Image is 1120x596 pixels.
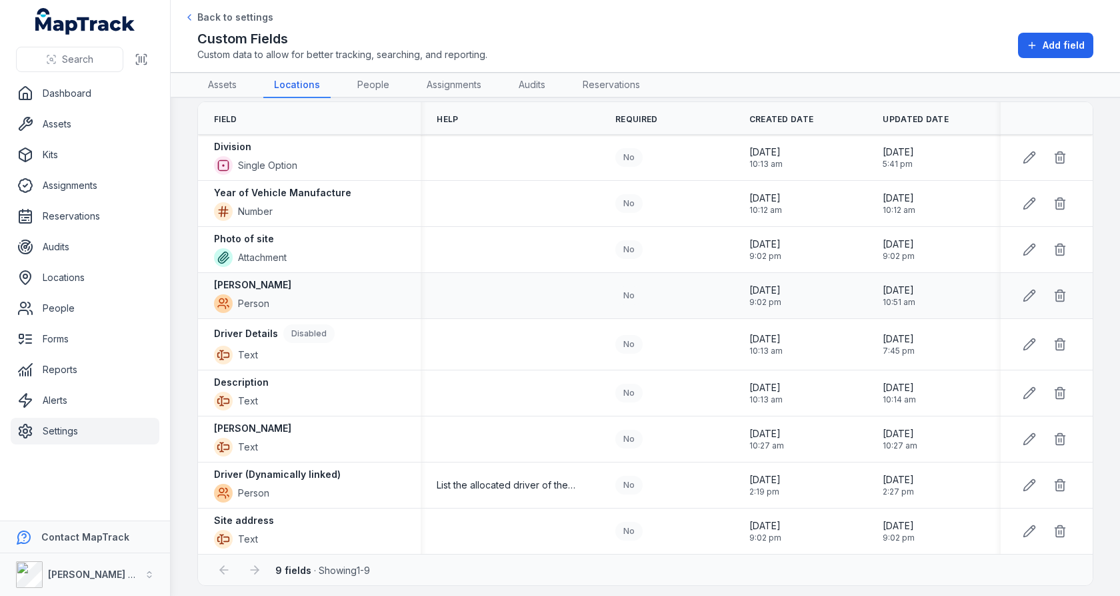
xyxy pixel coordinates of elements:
[238,533,258,546] span: Text
[238,487,269,500] span: Person
[214,468,341,481] strong: Driver (Dynamically linked)
[1043,39,1085,52] span: Add field
[883,192,915,205] span: [DATE]
[749,427,784,451] time: 15/08/2025, 10:27:43 am
[749,440,784,451] span: 10:27 am
[883,533,915,543] span: 9:02 pm
[883,297,915,308] span: 10:51 am
[11,264,159,291] a: Locations
[883,284,915,297] span: [DATE]
[883,427,917,440] span: [DATE]
[883,427,917,451] time: 15/08/2025, 10:27:43 am
[749,427,784,440] span: [DATE]
[615,476,643,495] div: No
[347,73,400,98] a: People
[615,114,657,125] span: Required
[883,192,915,216] time: 15/08/2025, 10:12:51 am
[749,297,781,308] span: 9:02 pm
[35,8,135,35] a: MapTrack
[11,111,159,137] a: Assets
[749,346,783,356] span: 10:13 am
[749,205,782,216] span: 10:12 am
[749,533,781,543] span: 9:02 pm
[238,394,258,408] span: Text
[437,114,458,125] span: Help
[883,440,917,451] span: 10:27 am
[749,192,782,205] span: [DATE]
[883,238,915,262] time: 11/11/2024, 9:02:59 pm
[238,205,273,218] span: Number
[238,251,287,264] span: Attachment
[883,159,914,170] span: 5:41 pm
[275,565,370,576] span: · Showing 1 - 9
[883,145,914,170] time: 26/08/2025, 5:41:45 pm
[749,114,814,125] span: Created Date
[615,522,643,541] div: No
[41,531,129,543] strong: Contact MapTrack
[283,324,335,343] div: Disabled
[749,159,783,170] span: 10:13 am
[883,238,915,251] span: [DATE]
[749,487,781,497] span: 2:19 pm
[749,473,781,487] span: [DATE]
[749,145,783,159] span: [DATE]
[16,47,123,72] button: Search
[197,73,247,98] a: Assets
[615,286,643,305] div: No
[11,234,159,260] a: Audits
[508,73,556,98] a: Audits
[214,114,237,125] span: Field
[214,422,291,435] strong: [PERSON_NAME]
[883,145,914,159] span: [DATE]
[749,238,781,251] span: [DATE]
[437,479,575,492] span: List the allocated driver of the vehicle
[214,376,269,389] strong: Description
[197,48,487,61] span: Custom data to allow for better tracking, searching, and reporting.
[883,284,915,308] time: 12/11/2024, 10:51:46 am
[11,295,159,322] a: People
[883,332,915,356] time: 26/08/2025, 7:45:44 pm
[416,73,492,98] a: Assignments
[883,381,916,405] time: 15/08/2025, 10:14:27 am
[214,514,274,527] strong: Site address
[11,418,159,444] a: Settings
[883,473,914,497] time: 18/08/2025, 2:27:46 pm
[572,73,651,98] a: Reservations
[883,251,915,262] span: 9:02 pm
[11,80,159,107] a: Dashboard
[749,381,783,394] span: [DATE]
[749,145,783,170] time: 15/08/2025, 10:13:54 am
[197,11,273,24] span: Back to settings
[749,381,783,405] time: 15/08/2025, 10:13:17 am
[749,251,781,262] span: 9:02 pm
[883,394,916,405] span: 10:14 am
[749,238,781,262] time: 11/11/2024, 9:02:59 pm
[275,565,311,576] strong: 9 fields
[11,203,159,230] a: Reservations
[11,387,159,414] a: Alerts
[184,11,273,24] a: Back to settings
[749,332,783,346] span: [DATE]
[238,297,269,310] span: Person
[238,348,258,362] span: Text
[214,327,278,340] strong: Driver Details
[263,73,331,98] a: Locations
[615,430,643,449] div: No
[214,186,351,200] strong: Year of Vehicle Manufacture
[883,332,915,346] span: [DATE]
[238,159,297,172] span: Single Option
[214,232,274,246] strong: Photo of site
[749,192,782,216] time: 15/08/2025, 10:12:51 am
[749,473,781,497] time: 18/08/2025, 2:19:57 pm
[749,284,781,308] time: 11/11/2024, 9:02:17 pm
[48,569,141,580] strong: [PERSON_NAME] Air
[749,519,781,543] time: 11/11/2024, 9:02:33 pm
[883,346,915,356] span: 7:45 pm
[11,356,159,383] a: Reports
[238,440,258,454] span: Text
[615,194,643,213] div: No
[749,519,781,533] span: [DATE]
[883,487,914,497] span: 2:27 pm
[883,519,915,533] span: [DATE]
[11,141,159,168] a: Kits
